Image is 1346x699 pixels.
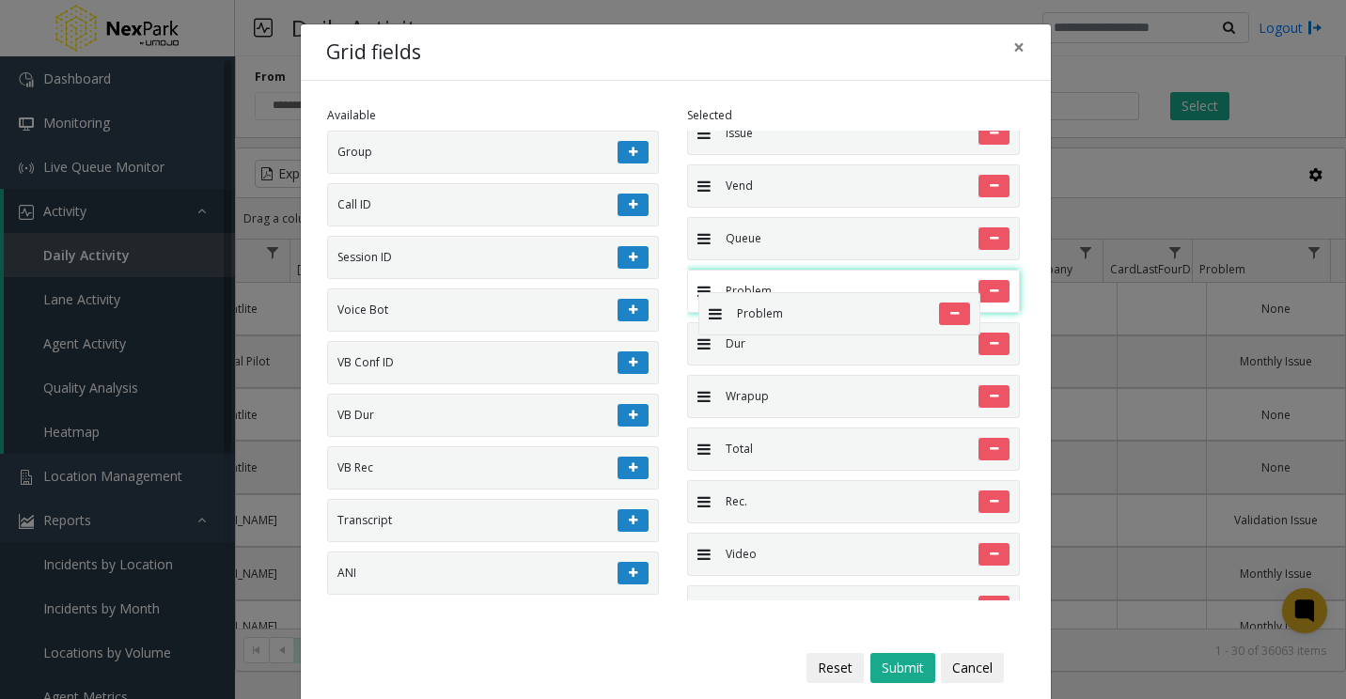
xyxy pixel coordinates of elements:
li: Wrapup [687,375,1020,418]
button: Cancel [941,653,1004,683]
span: × [1013,34,1025,60]
li: VB Dur [327,394,660,437]
h4: Grid fields [326,38,421,68]
li: Agent [687,585,1020,629]
li: Total [687,427,1020,471]
li: ANI [327,551,660,595]
li: Voice Bot [327,288,660,332]
li: Problem [698,292,980,335]
li: Call ID [327,183,660,226]
li: Transcript [327,499,660,542]
li: Session ID [327,236,660,279]
li: Video [687,533,1020,576]
label: Available [327,107,376,124]
button: Submit [870,653,935,683]
li: Issue [687,112,1020,155]
li: Problem [687,270,1020,313]
li: Group [327,131,660,174]
li: Rec. [687,480,1020,523]
li: VB Rec [327,446,660,489]
button: Close [1000,24,1038,70]
li: Queue [687,217,1020,260]
li: Dur [687,322,1020,365]
li: Vend [687,164,1020,208]
button: Reset [806,653,864,683]
li: VB Conf ID [327,341,660,384]
label: Selected [687,107,732,124]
